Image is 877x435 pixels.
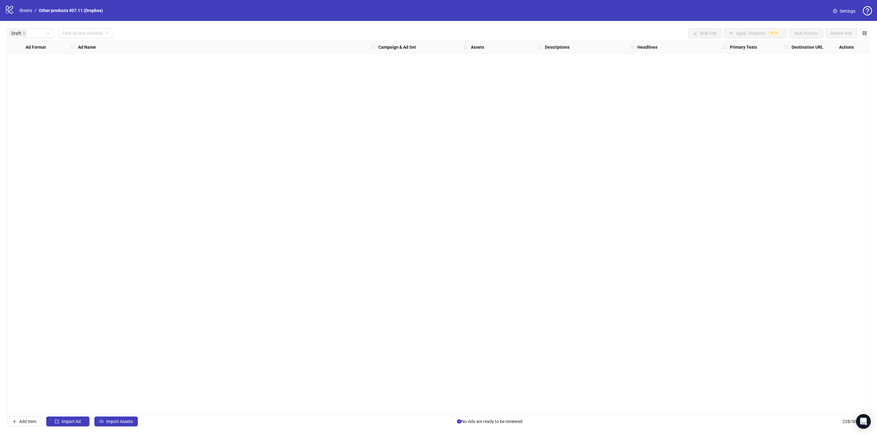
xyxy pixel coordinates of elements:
span: Draft [11,30,21,37]
strong: Ad Name [78,44,96,51]
span: holder [722,45,727,49]
div: Resize Headlines column [726,41,727,53]
strong: Ad Format [26,44,46,51]
span: holder [727,45,731,49]
strong: Descriptions [545,44,570,51]
button: Bulk Edit [688,28,722,38]
span: holder [463,45,467,49]
div: Resize Descriptions column [633,41,635,53]
span: 228 / 300 items [842,418,870,425]
span: holder [371,45,375,49]
div: Open Intercom Messenger [856,414,871,429]
span: Import Assets [106,419,133,424]
span: cloud-upload [99,419,104,424]
span: info-circle [457,419,461,424]
span: holder [75,45,79,49]
a: Sheets [18,7,33,14]
div: Select all rows [8,41,23,53]
div: Resize Ad Format column [74,41,75,53]
span: Settings [840,8,855,14]
span: holder [541,45,546,49]
span: holder [788,45,793,49]
strong: Primary Texts [730,44,757,51]
button: Import Assets [94,417,138,426]
div: Resize Primary Texts column [787,41,789,53]
span: holder [467,45,472,49]
button: Import Ad [46,417,89,426]
span: holder [70,45,75,49]
span: setting [833,9,837,13]
strong: Actions [839,44,854,51]
span: import [55,419,59,424]
span: question-circle [863,6,872,15]
button: Bulk Actions [789,28,823,38]
span: close [23,32,26,35]
a: Settings [828,6,860,16]
strong: Campaign & Ad Set [378,44,416,51]
div: Resize Campaign & Ad Set column [467,41,468,53]
span: holder [537,45,541,49]
strong: Destination URL [792,44,823,51]
span: No Ads are ready to be reviewed. [457,418,524,425]
button: Configure table settings [860,28,870,38]
span: plus [12,419,17,424]
span: Import Ad [62,419,81,424]
div: Resize Assets column [541,41,542,53]
a: Other products #07.11 (Dropbox) [38,7,104,14]
button: Review Ads [826,28,857,38]
li: / [35,7,36,14]
span: Draft [9,30,27,37]
span: holder [784,45,788,49]
button: Add Item [7,417,41,426]
div: Resize Ad Name column [374,41,376,53]
span: holder [375,45,379,49]
span: Add Item [19,419,36,424]
span: holder [630,45,634,49]
strong: Headlines [637,44,657,51]
button: Apply TemplateBETA [724,28,787,38]
strong: Assets [471,44,484,51]
span: control [863,31,867,35]
span: holder [634,45,638,49]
